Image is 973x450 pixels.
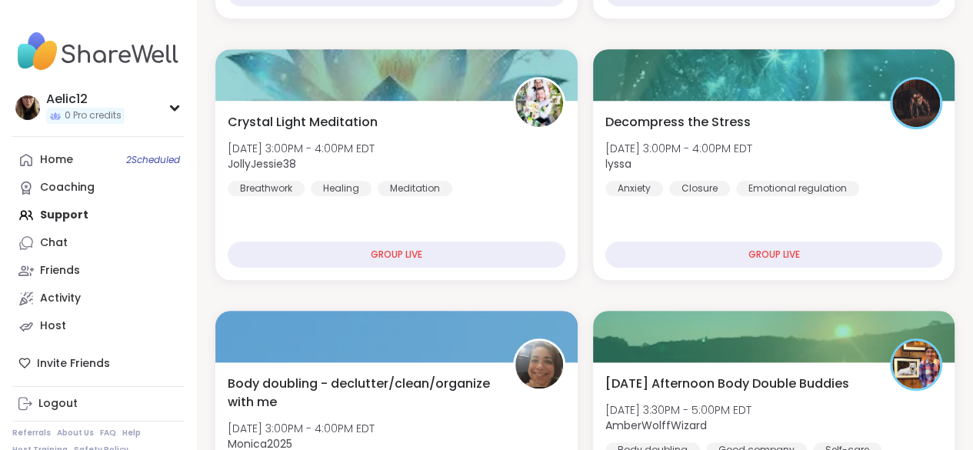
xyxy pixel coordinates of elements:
[40,318,66,334] div: Host
[40,263,80,278] div: Friends
[605,113,751,132] span: Decompress the Stress
[126,154,180,166] span: 2 Scheduled
[12,25,184,78] img: ShareWell Nav Logo
[228,141,375,156] span: [DATE] 3:00PM - 4:00PM EDT
[46,91,125,108] div: Aelic12
[515,79,563,127] img: JollyJessie38
[12,146,184,174] a: Home2Scheduled
[605,181,663,196] div: Anxiety
[228,421,375,436] span: [DATE] 3:00PM - 4:00PM EDT
[12,390,184,418] a: Logout
[12,174,184,202] a: Coaching
[40,291,81,306] div: Activity
[892,79,940,127] img: lyssa
[228,113,378,132] span: Crystal Light Meditation
[228,375,496,412] span: Body doubling - declutter/clean/organize with me
[122,428,141,438] a: Help
[605,402,751,418] span: [DATE] 3:30PM - 5:00PM EDT
[736,181,859,196] div: Emotional regulation
[605,242,943,268] div: GROUP LIVE
[38,396,78,412] div: Logout
[892,341,940,388] img: AmberWolffWizard
[515,341,563,388] img: Monica2025
[669,181,730,196] div: Closure
[605,375,849,393] span: [DATE] Afternoon Body Double Buddies
[12,285,184,312] a: Activity
[12,349,184,377] div: Invite Friends
[100,428,116,438] a: FAQ
[12,257,184,285] a: Friends
[605,156,631,172] b: lyssa
[40,235,68,251] div: Chat
[65,109,122,122] span: 0 Pro credits
[311,181,372,196] div: Healing
[40,180,95,195] div: Coaching
[15,95,40,120] img: Aelic12
[605,141,752,156] span: [DATE] 3:00PM - 4:00PM EDT
[228,156,296,172] b: JollyJessie38
[228,181,305,196] div: Breathwork
[605,418,707,433] b: AmberWolffWizard
[57,428,94,438] a: About Us
[228,242,565,268] div: GROUP LIVE
[12,229,184,257] a: Chat
[378,181,452,196] div: Meditation
[12,428,51,438] a: Referrals
[40,152,73,168] div: Home
[12,312,184,340] a: Host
